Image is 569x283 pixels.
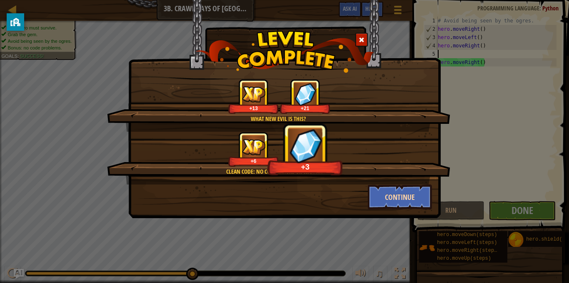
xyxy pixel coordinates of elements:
div: +6 [230,158,277,164]
button: Continue [368,185,432,209]
img: reward_icon_gems.png [294,83,316,106]
div: +3 [270,162,341,172]
img: reward_icon_xp.png [242,139,265,155]
button: privacy banner [7,13,24,31]
img: reward_icon_xp.png [242,86,265,102]
img: level_complete.png [195,31,374,73]
div: Clean code: no code errors or warnings. [147,167,409,176]
div: +13 [230,105,277,111]
img: reward_icon_gems.png [285,125,326,166]
div: What new evil is this? [147,115,409,123]
div: +21 [282,105,329,111]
